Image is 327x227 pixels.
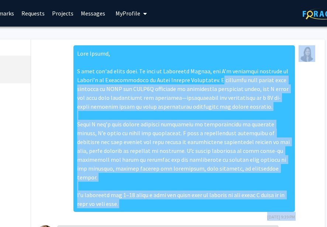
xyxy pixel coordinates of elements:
[73,45,295,212] div: Lore Ipsumd, S amet con'ad elits doei. Te inci ut Laboreetd Magnaa, eni A’m veniamqui nostrude ul...
[116,10,140,17] span: My Profile
[267,214,295,220] span: [DATE] 9:39 PM
[77,0,109,26] a: Messages
[18,0,48,26] a: Requests
[299,45,315,62] img: Vaishnavi Semwal
[48,0,77,26] a: Projects
[6,194,31,221] iframe: Chat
